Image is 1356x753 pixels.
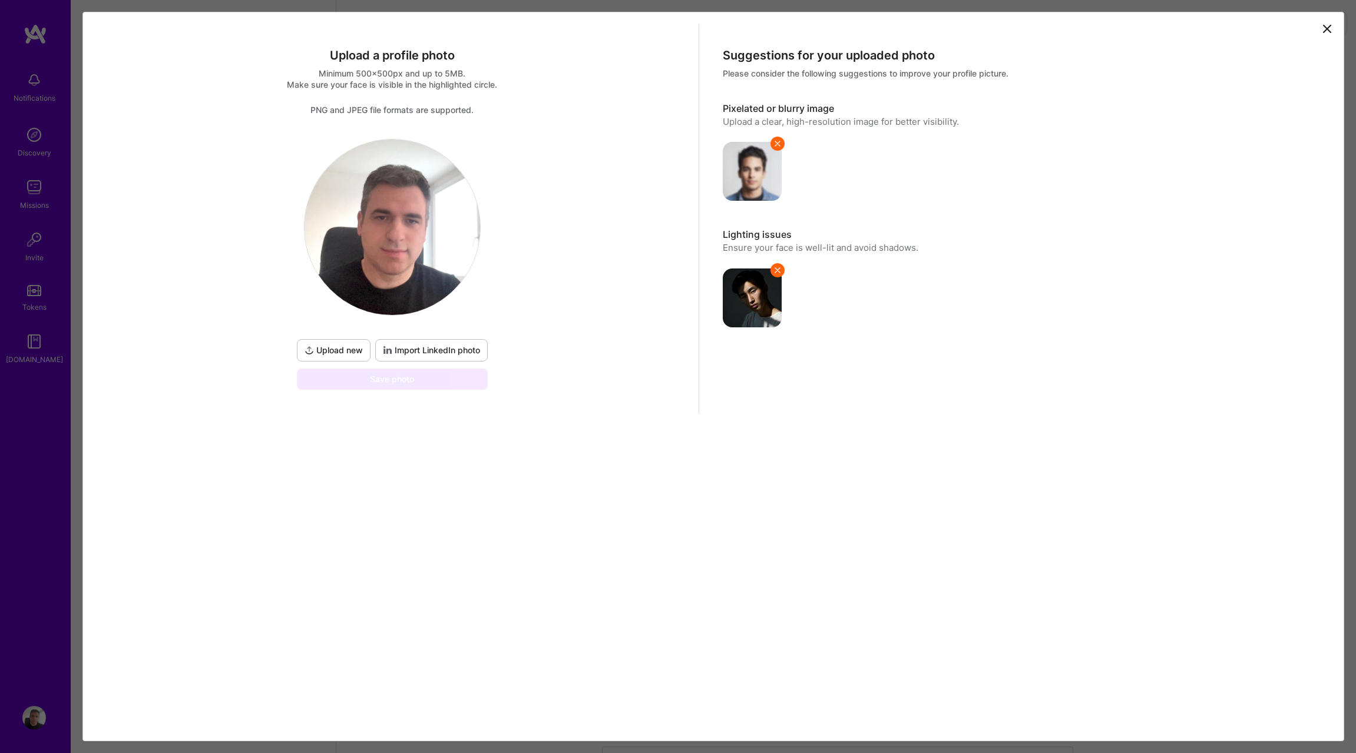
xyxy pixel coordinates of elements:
[723,68,1318,79] div: Please consider the following suggestions to improve your profile picture.
[383,344,480,356] span: Import LinkedIn photo
[95,68,690,79] div: Minimum 500x500px and up to 5MB.
[723,228,1318,241] div: Lighting issues
[375,339,488,361] div: To import a profile photo add your LinkedIn URL to your profile.
[723,102,1318,115] div: Pixelated or blurry image
[95,104,690,115] div: PNG and JPEG file formats are supported.
[305,344,363,356] span: Upload new
[723,268,782,327] img: avatar
[295,139,490,390] div: logoUpload newImport LinkedIn photoSave photo
[305,140,480,315] img: logo
[305,346,314,355] i: icon UploadDark
[383,346,392,355] i: icon LinkedInDarkV2
[95,48,690,63] div: Upload a profile photo
[723,48,1318,63] div: Suggestions for your uploaded photo
[723,142,782,201] img: avatar
[95,79,690,90] div: Make sure your face is visible in the highlighted circle.
[723,115,1318,128] div: Upload a clear, high-resolution image for better visibility.
[297,339,371,361] button: Upload new
[723,241,1318,254] div: Ensure your face is well-lit and avoid shadows.
[375,339,488,361] button: Import LinkedIn photo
